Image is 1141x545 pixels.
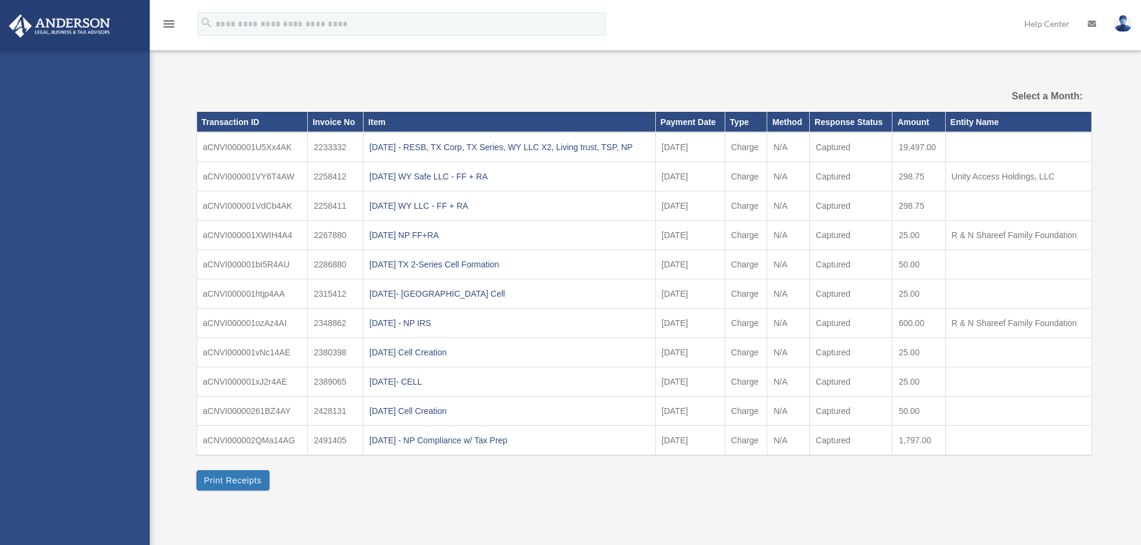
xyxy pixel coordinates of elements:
td: [DATE] [655,191,725,221]
td: 2315412 [307,279,363,309]
td: 25.00 [892,279,945,309]
th: Amount [892,112,945,132]
td: [DATE] [655,162,725,191]
th: Transaction ID [196,112,307,132]
td: aCNVI000002QMa14AG [196,426,307,456]
div: [DATE] - NP Compliance w/ Tax Prep [370,432,649,449]
td: aCNVI000001xJ2r4AE [196,367,307,397]
td: aCNVI000001VY6T4AW [196,162,307,191]
td: N/A [767,426,810,456]
td: N/A [767,309,810,338]
td: Captured [810,132,892,162]
td: Captured [810,338,892,367]
td: [DATE] [655,367,725,397]
div: [DATE]- [GEOGRAPHIC_DATA] Cell [370,285,649,302]
td: N/A [767,191,810,221]
td: Charge [725,397,767,426]
td: 25.00 [892,338,945,367]
td: 19,497.00 [892,132,945,162]
td: aCNVI00000261BZ4AY [196,397,307,426]
td: Captured [810,221,892,250]
td: 25.00 [892,221,945,250]
td: N/A [767,132,810,162]
td: Captured [810,250,892,279]
td: Charge [725,132,767,162]
i: search [200,16,213,29]
td: [DATE] [655,426,725,456]
div: [DATE] Cell Creation [370,344,649,361]
td: R & N Shareef Family Foundation [945,309,1091,338]
td: 2348862 [307,309,363,338]
td: 2258411 [307,191,363,221]
div: [DATE] - RESB, TX Corp, TX Series, WY LLC X2, Living trust, TSP, NP [370,139,649,156]
td: 50.00 [892,397,945,426]
th: Method [767,112,810,132]
td: N/A [767,397,810,426]
td: 298.75 [892,191,945,221]
button: Print Receipts [196,470,270,491]
td: 2286880 [307,250,363,279]
td: [DATE] [655,250,725,279]
td: aCNVI000001ozAz4AI [196,309,307,338]
th: Invoice No [307,112,363,132]
td: [DATE] [655,132,725,162]
td: Charge [725,279,767,309]
td: Unity Access Holdings, LLC [945,162,1091,191]
th: Response Status [810,112,892,132]
th: Type [725,112,767,132]
td: aCNVI000001VdCb4AK [196,191,307,221]
img: User Pic [1114,15,1132,32]
td: R & N Shareef Family Foundation [945,221,1091,250]
th: Entity Name [945,112,1091,132]
a: menu [162,21,176,31]
td: [DATE] [655,397,725,426]
td: aCNVI000001vNc14AE [196,338,307,367]
div: [DATE] Cell Creation [370,403,649,419]
td: Charge [725,162,767,191]
td: Captured [810,191,892,221]
div: [DATE] NP FF+RA [370,227,649,243]
td: aCNVI000001htjp4AA [196,279,307,309]
td: Captured [810,279,892,309]
td: 2380398 [307,338,363,367]
td: Charge [725,309,767,338]
td: Charge [725,338,767,367]
img: Anderson Advisors Platinum Portal [5,14,114,38]
td: 2491405 [307,426,363,456]
td: Charge [725,250,767,279]
td: 50.00 [892,250,945,279]
td: Captured [810,309,892,338]
td: aCNVI000001U5Xx4AK [196,132,307,162]
td: Captured [810,367,892,397]
td: [DATE] [655,221,725,250]
td: N/A [767,250,810,279]
div: [DATE] WY LLC - FF + RA [370,197,649,214]
div: [DATE] - NP IRS [370,315,649,331]
td: aCNVI000001XWIH4A4 [196,221,307,250]
td: [DATE] [655,338,725,367]
td: 2389065 [307,367,363,397]
td: aCNVI000001bI5R4AU [196,250,307,279]
td: [DATE] [655,309,725,338]
td: 25.00 [892,367,945,397]
th: Payment Date [655,112,725,132]
td: Captured [810,162,892,191]
td: [DATE] [655,279,725,309]
td: 2233332 [307,132,363,162]
td: 1,797.00 [892,426,945,456]
td: Captured [810,426,892,456]
td: N/A [767,221,810,250]
td: Charge [725,426,767,456]
td: 2267880 [307,221,363,250]
td: Charge [725,367,767,397]
div: [DATE] WY Safe LLC - FF + RA [370,168,649,185]
label: Select a Month: [951,88,1082,105]
td: N/A [767,338,810,367]
td: N/A [767,279,810,309]
td: 2428131 [307,397,363,426]
td: 600.00 [892,309,945,338]
td: N/A [767,162,810,191]
i: menu [162,17,176,31]
td: Charge [725,191,767,221]
td: 298.75 [892,162,945,191]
